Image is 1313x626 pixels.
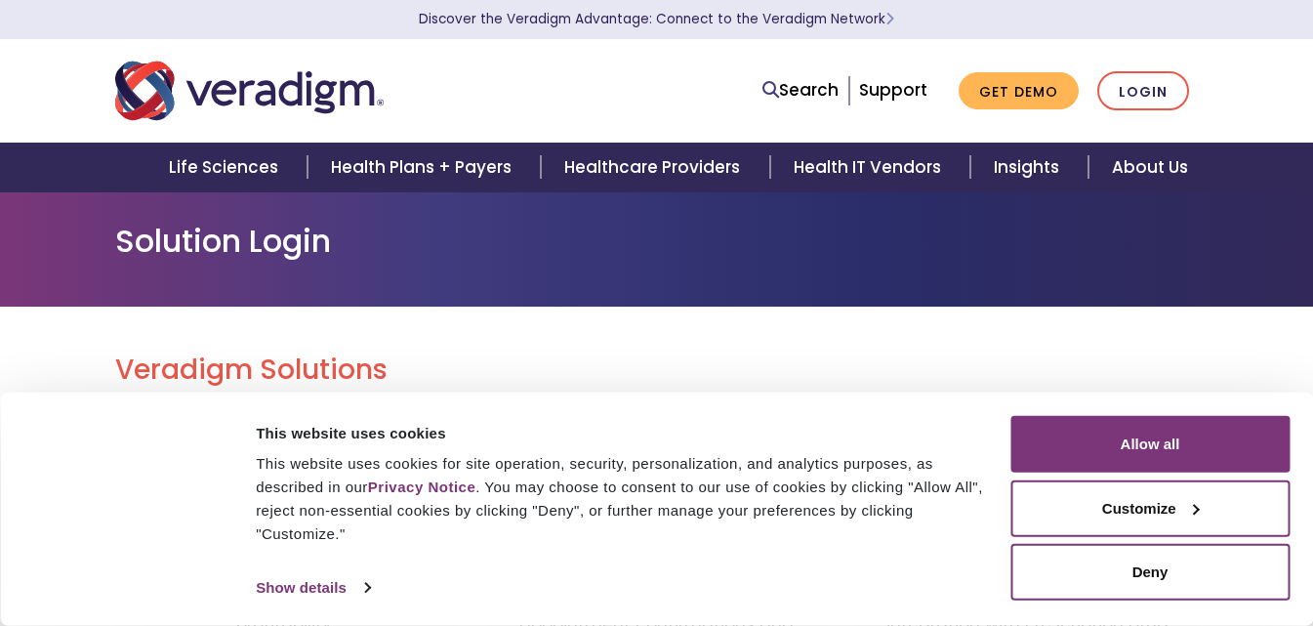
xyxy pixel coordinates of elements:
[368,479,475,495] a: Privacy Notice
[115,223,1199,260] h1: Solution Login
[256,573,369,603] a: Show details
[1097,71,1189,111] a: Login
[256,452,988,546] div: This website uses cookies for site operation, security, personalization, and analytics purposes, ...
[308,143,541,192] a: Health Plans + Payers
[145,143,308,192] a: Life Sciences
[1010,480,1290,536] button: Customize
[959,72,1079,110] a: Get Demo
[419,10,894,28] a: Discover the Veradigm Advantage: Connect to the Veradigm NetworkLearn More
[1010,416,1290,473] button: Allow all
[770,143,970,192] a: Health IT Vendors
[859,78,927,102] a: Support
[115,354,1199,387] h2: Veradigm Solutions
[762,77,839,104] a: Search
[970,143,1088,192] a: Insights
[256,421,988,444] div: This website uses cookies
[541,143,769,192] a: Healthcare Providers
[115,59,384,123] img: Veradigm logo
[1010,544,1290,601] button: Deny
[885,10,894,28] span: Learn More
[1088,143,1211,192] a: About Us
